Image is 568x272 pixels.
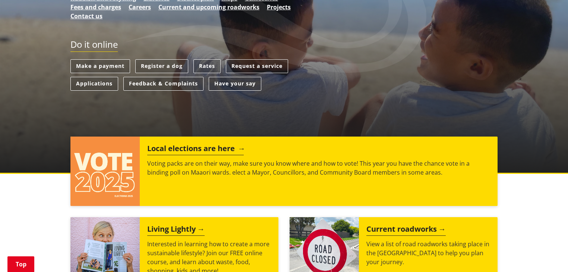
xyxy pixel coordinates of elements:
a: Applications [70,77,118,91]
a: Register a dog [135,59,188,73]
a: Request a service [226,59,288,73]
h2: Living Lightly [147,225,205,236]
p: Voting packs are on their way, make sure you know where and how to vote! This year you have the c... [147,159,490,177]
a: Careers [129,3,151,12]
a: Rates [193,59,221,73]
a: Top [7,256,34,272]
a: Local elections are here Voting packs are on their way, make sure you know where and how to vote!... [70,137,498,206]
a: Feedback & Complaints [123,77,203,91]
a: Projects [267,3,291,12]
p: View a list of road roadworks taking place in the [GEOGRAPHIC_DATA] to help you plan your journey. [366,240,490,266]
a: Have your say [209,77,261,91]
h2: Local elections are here [147,144,244,155]
a: Fees and charges [70,3,121,12]
a: Current and upcoming roadworks [158,3,259,12]
a: Make a payment [70,59,130,73]
img: Vote 2025 [70,137,140,206]
iframe: Messenger Launcher [534,241,561,268]
a: Contact us [70,12,102,21]
h2: Current roadworks [366,225,446,236]
h2: Do it online [70,39,118,52]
